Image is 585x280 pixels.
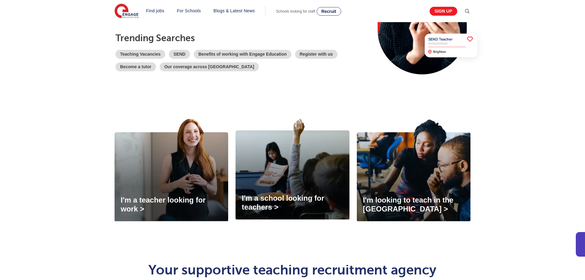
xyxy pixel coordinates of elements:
a: I'm looking to teach in the [GEOGRAPHIC_DATA] > [357,196,470,214]
a: Teaching Vacancies [115,50,165,59]
a: Blogs & Latest News [213,8,255,13]
span: I'm a teacher looking for work > [121,196,205,213]
a: SEND [169,50,190,59]
span: Schools looking for staff [276,9,315,14]
span: I'm looking to teach in the [GEOGRAPHIC_DATA] > [363,196,454,213]
img: I'm a teacher looking for work [115,119,228,221]
a: Recruit [317,7,341,16]
a: Register with us [295,50,337,59]
a: For Schools [177,8,201,13]
p: Trending searches [115,33,363,44]
a: Find jobs [146,8,165,13]
img: Engage Education [115,4,138,19]
a: Our coverage across [GEOGRAPHIC_DATA] [160,62,259,71]
a: Become a tutor [115,62,156,71]
span: Recruit [322,9,336,14]
a: I'm a school looking for teachers > [236,194,349,212]
span: I'm a school looking for teachers > [242,194,324,211]
a: Benefits of working with Engage Education [194,50,291,59]
a: Sign up [430,7,457,16]
h1: Your supportive teaching recruitment agency [142,263,443,277]
img: I'm a school looking for teachers [236,119,349,219]
img: I'm looking to teach in the UK [357,119,470,221]
a: I'm a teacher looking for work > [115,196,228,214]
